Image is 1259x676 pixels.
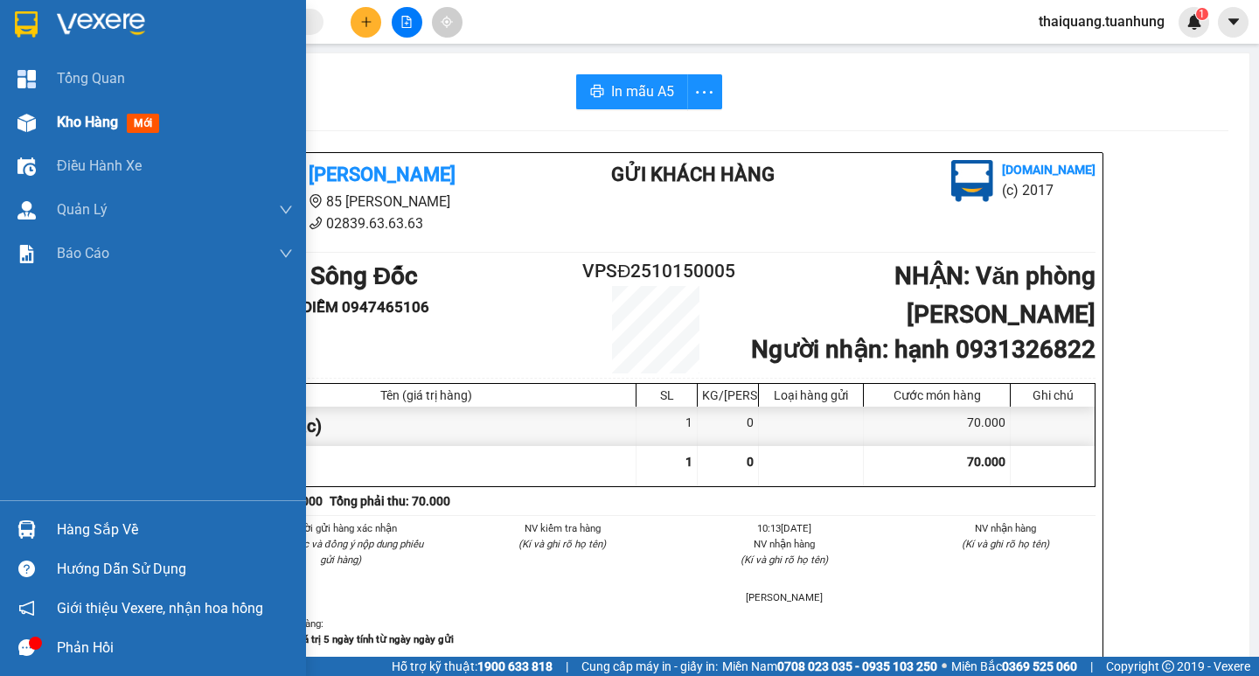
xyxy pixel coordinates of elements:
[1015,388,1090,402] div: Ghi chú
[441,16,453,28] span: aim
[473,520,653,536] li: NV kiểm tra hàng
[698,407,759,446] div: 0
[1218,7,1249,38] button: caret-down
[15,11,38,38] img: logo-vxr
[309,194,323,208] span: environment
[916,520,1096,536] li: NV nhận hàng
[360,16,372,28] span: plus
[636,407,698,446] div: 1
[868,388,1005,402] div: Cước món hàng
[216,213,541,234] li: 02839.63.63.63
[57,199,108,220] span: Quản Lý
[17,245,36,263] img: solution-icon
[392,7,422,38] button: file-add
[702,388,754,402] div: KG/[PERSON_NAME]
[518,538,606,550] i: (Kí và ghi rõ họ tên)
[18,639,35,656] span: message
[1162,660,1174,673] span: copyright
[216,191,541,213] li: 85 [PERSON_NAME]
[1199,8,1205,20] span: 1
[1002,163,1096,177] b: [DOMAIN_NAME]
[217,407,636,446] div: thùng (Khác)
[1196,8,1208,20] sup: 1
[57,517,293,543] div: Hàng sắp về
[392,657,553,676] span: Hỗ trợ kỹ thuật:
[57,635,293,661] div: Phản hồi
[279,247,293,261] span: down
[17,114,36,132] img: warehouse-icon
[694,589,874,605] li: [PERSON_NAME]
[566,657,568,676] span: |
[581,657,718,676] span: Cung cấp máy in - giấy in:
[576,74,688,109] button: printerIn mẫu A5
[641,388,692,402] div: SL
[57,67,125,89] span: Tổng Quan
[309,216,323,230] span: phone
[694,520,874,536] li: 10:13[DATE]
[590,84,604,101] span: printer
[1025,10,1179,32] span: thaiquang.tuanhung
[962,538,1049,550] i: (Kí và ghi rõ họ tên)
[351,7,381,38] button: plus
[57,242,109,264] span: Báo cáo
[582,257,729,286] h2: VPSĐ2510150005
[17,157,36,176] img: warehouse-icon
[127,114,159,133] span: mới
[1002,179,1096,201] li: (c) 2017
[747,455,754,469] span: 0
[57,114,118,130] span: Kho hàng
[216,261,418,290] b: GỬI : VP Sông Đốc
[741,554,828,566] i: (Kí và ghi rõ họ tên)
[17,70,36,88] img: dashboard-icon
[221,388,631,402] div: Tên (giá trị hàng)
[1002,659,1077,673] strong: 0369 525 060
[611,164,775,185] b: Gửi khách hàng
[894,261,1096,329] b: NHẬN : Văn phòng [PERSON_NAME]
[432,7,463,38] button: aim
[216,633,454,645] strong: -Phiếu này chỉ có giá trị 5 ngày tính từ ngày ngày gửi
[18,600,35,617] span: notification
[57,155,142,177] span: Điều hành xe
[951,160,993,202] img: logo.jpg
[17,201,36,220] img: warehouse-icon
[722,657,937,676] span: Miền Nam
[688,81,721,103] span: more
[942,663,947,670] span: ⚪️
[1090,657,1093,676] span: |
[694,536,874,552] li: NV nhận hàng
[251,520,431,536] li: Người gửi hàng xác nhận
[17,520,36,539] img: warehouse-icon
[57,597,263,619] span: Giới thiệu Vexere, nhận hoa hồng
[763,388,859,402] div: Loại hàng gửi
[777,659,937,673] strong: 0708 023 035 - 0935 103 250
[330,494,450,508] b: Tổng phải thu: 70.000
[1226,14,1242,30] span: caret-down
[967,455,1005,469] span: 70.000
[864,407,1011,446] div: 70.000
[216,298,429,316] b: Người gửi : C DIỄM 0947465106
[611,80,674,102] span: In mẫu A5
[279,203,293,217] span: down
[259,538,423,566] i: (Tôi đã đọc và đồng ý nộp dung phiếu gửi hàng)
[951,657,1077,676] span: Miền Bắc
[477,659,553,673] strong: 1900 633 818
[751,335,1096,364] b: Người nhận : hạnh 0931326822
[400,16,413,28] span: file-add
[1186,14,1202,30] img: icon-new-feature
[685,455,692,469] span: 1
[309,164,456,185] b: [PERSON_NAME]
[57,556,293,582] div: Hướng dẫn sử dụng
[687,74,722,109] button: more
[18,561,35,577] span: question-circle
